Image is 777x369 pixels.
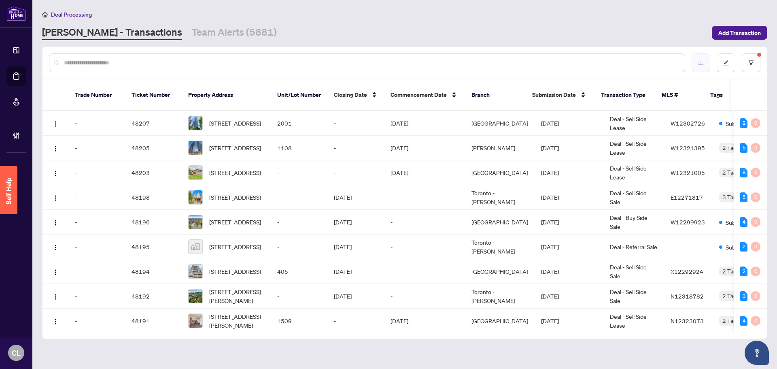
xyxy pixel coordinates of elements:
[742,53,760,72] button: filter
[49,265,62,278] button: Logo
[52,318,59,325] img: Logo
[740,217,747,227] div: 4
[465,160,535,185] td: [GEOGRAPHIC_DATA]
[384,185,465,210] td: -
[49,314,62,327] button: Logo
[327,309,384,333] td: -
[327,284,384,309] td: [DATE]
[49,215,62,228] button: Logo
[692,53,710,72] button: download
[68,111,125,136] td: -
[671,194,703,201] span: E12271817
[722,291,739,301] span: 2 Tags
[465,111,535,136] td: [GEOGRAPHIC_DATA]
[49,240,62,253] button: Logo
[271,210,327,235] td: -
[6,6,26,21] img: logo
[722,316,739,325] span: 2 Tags
[465,185,535,210] td: Toronto - [PERSON_NAME]
[751,168,760,177] div: 0
[671,144,705,151] span: W12321395
[740,143,747,153] div: 5
[68,136,125,160] td: -
[189,240,202,254] img: thumbnail-img
[712,26,767,40] button: Add Transaction
[740,316,747,326] div: 4
[271,79,327,111] th: Unit/Lot Number
[722,143,739,152] span: 2 Tags
[327,210,384,235] td: [DATE]
[751,242,760,252] div: 0
[465,210,535,235] td: [GEOGRAPHIC_DATA]
[751,192,760,202] div: 0
[532,90,576,99] span: Submission Date
[125,210,182,235] td: 48196
[671,268,703,275] span: X12292924
[68,79,125,111] th: Trade Number
[535,235,603,259] td: [DATE]
[189,289,202,303] img: thumbnail-img
[535,210,603,235] td: [DATE]
[465,309,535,333] td: [GEOGRAPHIC_DATA]
[68,284,125,309] td: -
[384,79,465,111] th: Commencement Date
[52,294,59,300] img: Logo
[740,168,747,177] div: 8
[271,309,327,333] td: 1509
[68,259,125,284] td: -
[603,284,664,309] td: Deal - Sell Side Sale
[535,284,603,309] td: [DATE]
[182,79,271,111] th: Property Address
[465,79,526,111] th: Branch
[751,118,760,128] div: 0
[52,121,59,127] img: Logo
[384,235,465,259] td: -
[209,287,264,305] span: [STREET_ADDRESS][PERSON_NAME]
[52,195,59,201] img: Logo
[748,60,754,66] span: filter
[327,235,384,259] td: [DATE]
[745,341,769,365] button: Open asap
[271,185,327,210] td: -
[740,291,747,301] div: 3
[384,111,465,136] td: [DATE]
[384,160,465,185] td: [DATE]
[209,168,261,177] span: [STREET_ADDRESS]
[5,177,13,205] span: Self Help
[189,116,202,130] img: thumbnail-img
[384,210,465,235] td: -
[717,53,735,72] button: edit
[671,169,705,176] span: W12321005
[698,60,704,66] span: download
[189,166,202,179] img: thumbnail-img
[671,317,704,324] span: N12323073
[271,111,327,136] td: 2001
[465,259,535,284] td: [GEOGRAPHIC_DATA]
[125,111,182,136] td: 48207
[740,267,747,276] div: 2
[603,136,664,160] td: Deal - Sell Side Lease
[189,314,202,328] img: thumbnail-img
[384,284,465,309] td: -
[209,242,261,251] span: [STREET_ADDRESS]
[327,136,384,160] td: -
[740,118,747,128] div: 2
[49,117,62,130] button: Logo
[671,218,705,226] span: W12299923
[671,292,704,300] span: N12318782
[68,309,125,333] td: -
[384,136,465,160] td: [DATE]
[125,284,182,309] td: 48192
[189,141,202,155] img: thumbnail-img
[52,170,59,177] img: Logo
[391,90,447,99] span: Commencement Date
[209,119,261,128] span: [STREET_ADDRESS]
[68,185,125,210] td: -
[52,145,59,152] img: Logo
[49,166,62,179] button: Logo
[671,119,705,127] span: W12302726
[327,111,384,136] td: -
[189,215,202,229] img: thumbnail-img
[49,141,62,154] button: Logo
[535,259,603,284] td: [DATE]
